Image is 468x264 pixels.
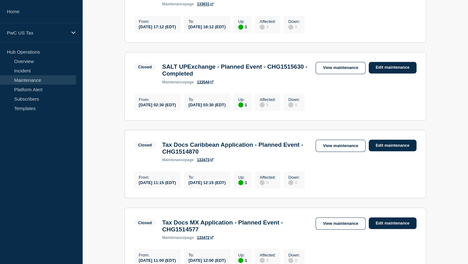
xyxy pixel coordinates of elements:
a: View maintenance [316,140,365,152]
div: Closed [138,142,152,147]
div: [DATE] 12:00 (EDT) [189,257,226,262]
div: 0 [288,102,300,107]
p: Up : [238,19,247,24]
div: 0 [260,24,276,29]
a: View maintenance [316,62,365,74]
p: Down : [288,19,300,24]
a: 133544 [197,80,213,84]
span: maintenance [162,235,185,240]
div: 0 [288,257,300,263]
div: [DATE] 02:30 (EDT) [139,102,176,107]
h3: Tax Docs Caribbean Application - Planned Event - CHG1514870 [162,141,310,155]
p: To : [189,97,226,102]
div: [DATE] 17:12 (EDT) [139,24,176,29]
p: Up : [238,252,247,257]
div: disabled [260,102,265,107]
div: disabled [260,180,265,185]
div: up [238,258,243,263]
a: Edit maintenance [369,140,416,151]
div: up [238,180,243,185]
h3: SALT UPExchange - Planned Event - CHG1515630 - Completed [162,63,310,77]
span: maintenance [162,157,185,162]
p: From : [139,175,176,179]
p: Affected : [260,252,276,257]
div: [DATE] 11:00 (EDT) [139,257,176,262]
a: 133472 [197,235,213,240]
div: disabled [288,24,293,29]
div: disabled [288,102,293,107]
p: Down : [288,97,300,102]
div: disabled [260,24,265,29]
p: Down : [288,252,300,257]
div: 0 [288,179,300,185]
div: up [238,24,243,29]
div: disabled [288,258,293,263]
p: Up : [238,97,247,102]
a: 133631 [197,2,213,6]
div: Closed [138,65,152,69]
p: page [162,2,194,6]
a: Edit maintenance [369,62,416,73]
p: Down : [288,175,300,179]
p: page [162,80,194,84]
div: 0 [260,179,276,185]
p: From : [139,97,176,102]
div: 0 [260,102,276,107]
div: [DATE] 11:15 (EDT) [139,179,176,185]
a: Edit maintenance [369,217,416,229]
span: maintenance [162,2,185,6]
div: [DATE] 12:15 (EDT) [189,179,226,185]
h3: Tax Docs MX Application - Planned Event - CHG1514577 [162,219,310,233]
p: PwC US Tax [7,30,67,35]
p: To : [189,175,226,179]
span: maintenance [162,80,185,84]
div: [DATE] 03:30 (EDT) [189,102,226,107]
p: page [162,235,194,240]
div: Closed [138,220,152,225]
p: page [162,157,194,162]
div: [DATE] 18:12 (EDT) [189,24,226,29]
div: disabled [288,180,293,185]
p: Affected : [260,97,276,102]
div: 1 [238,24,247,29]
p: Up : [238,175,247,179]
div: 0 [260,257,276,263]
a: 133473 [197,157,213,162]
a: View maintenance [316,217,365,230]
div: 1 [238,257,247,263]
div: disabled [260,258,265,263]
div: up [238,102,243,107]
p: Affected : [260,175,276,179]
div: 1 [238,179,247,185]
p: To : [189,19,226,24]
p: From : [139,19,176,24]
p: From : [139,252,176,257]
p: To : [189,252,226,257]
p: Affected : [260,19,276,24]
div: 1 [238,102,247,107]
div: 0 [288,24,300,29]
